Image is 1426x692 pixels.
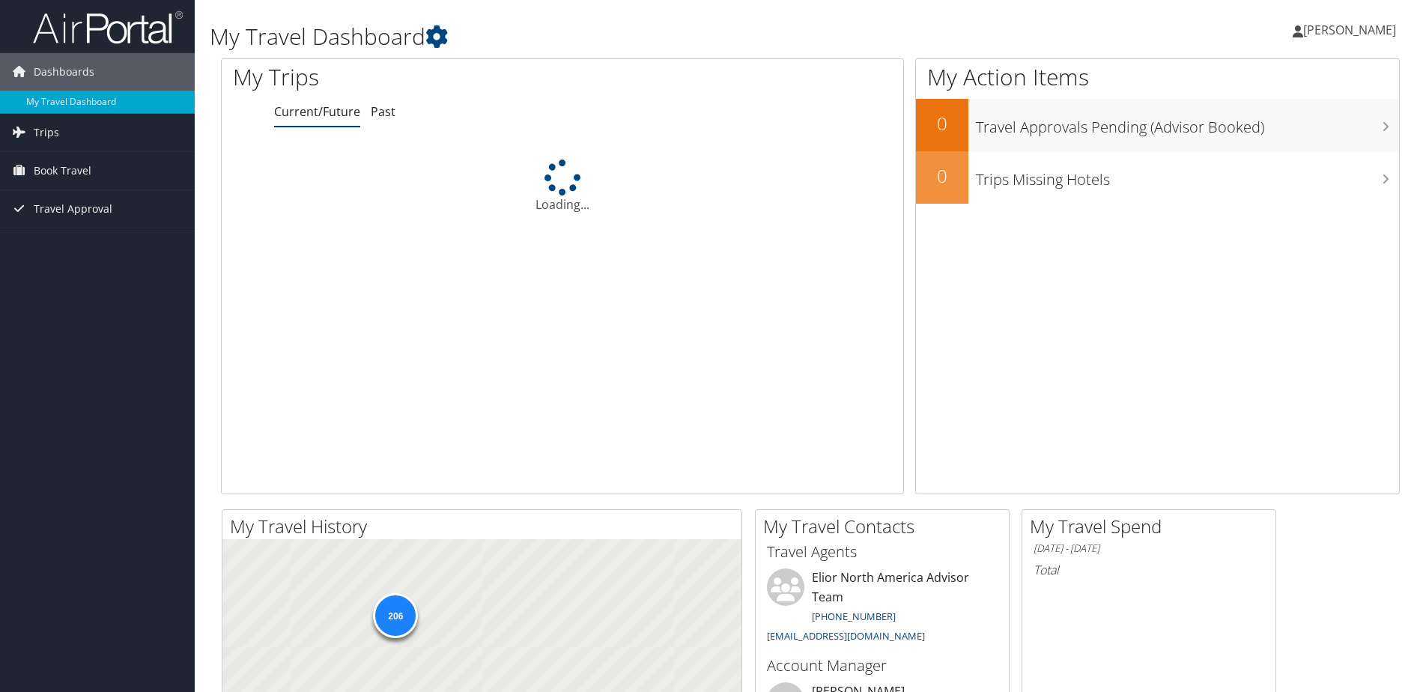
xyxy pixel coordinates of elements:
[1293,7,1411,52] a: [PERSON_NAME]
[916,151,1399,204] a: 0Trips Missing Hotels
[767,655,998,676] h3: Account Manager
[1030,514,1275,539] h2: My Travel Spend
[33,10,183,45] img: airportal-logo.png
[34,114,59,151] span: Trips
[373,593,418,638] div: 206
[767,541,998,562] h3: Travel Agents
[222,160,903,213] div: Loading...
[976,109,1399,138] h3: Travel Approvals Pending (Advisor Booked)
[1303,22,1396,38] span: [PERSON_NAME]
[916,163,968,189] h2: 0
[371,103,395,120] a: Past
[916,111,968,136] h2: 0
[230,514,741,539] h2: My Travel History
[1034,562,1264,578] h6: Total
[976,162,1399,190] h3: Trips Missing Hotels
[210,21,1010,52] h1: My Travel Dashboard
[34,190,112,228] span: Travel Approval
[812,610,896,623] a: [PHONE_NUMBER]
[233,61,608,93] h1: My Trips
[759,568,1005,649] li: Elior North America Advisor Team
[274,103,360,120] a: Current/Future
[34,53,94,91] span: Dashboards
[1034,541,1264,556] h6: [DATE] - [DATE]
[916,61,1399,93] h1: My Action Items
[767,629,925,643] a: [EMAIL_ADDRESS][DOMAIN_NAME]
[34,152,91,189] span: Book Travel
[763,514,1009,539] h2: My Travel Contacts
[916,99,1399,151] a: 0Travel Approvals Pending (Advisor Booked)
